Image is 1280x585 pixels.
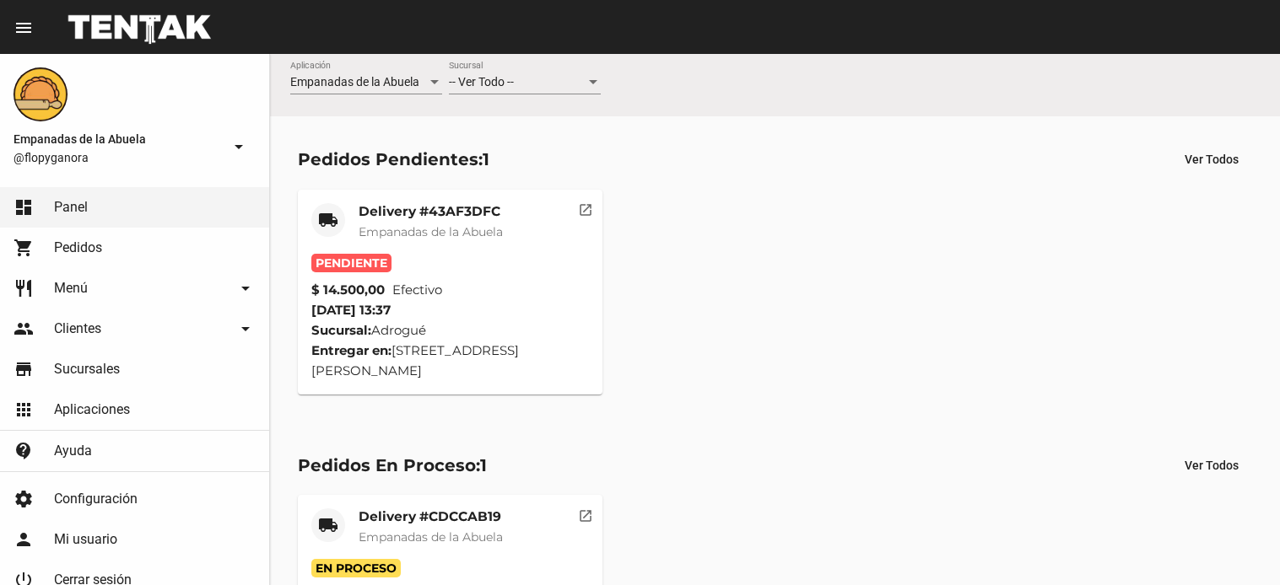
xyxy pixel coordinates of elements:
[311,280,385,300] strong: $ 14.500,00
[449,75,514,89] span: -- Ver Todo --
[54,491,138,507] span: Configuración
[359,224,503,239] span: Empanadas de la Abuela
[235,278,256,298] mat-icon: arrow_drop_down
[318,210,338,230] mat-icon: local_shipping
[311,322,371,338] strong: Sucursal:
[14,441,34,461] mat-icon: contact_support
[483,149,489,169] span: 1
[311,302,391,318] span: [DATE] 13:37
[14,489,34,509] mat-icon: settings
[311,320,589,341] div: Adrogué
[54,280,88,297] span: Menú
[14,149,222,166] span: @flopyganora
[290,75,419,89] span: Empanadas de la Abuela
[1209,518,1263,568] iframe: chat widget
[229,137,249,157] mat-icon: arrow_drop_down
[14,319,34,339] mat-icon: people
[318,515,338,535] mat-icon: local_shipping
[14,400,34,420] mat-icon: apps
[392,280,442,300] span: Efectivo
[14,18,34,38] mat-icon: menu
[578,506,593,521] mat-icon: open_in_new
[359,529,503,545] span: Empanadas de la Abuela
[1185,153,1239,166] span: Ver Todos
[311,341,589,381] div: [STREET_ADDRESS][PERSON_NAME]
[14,238,34,258] mat-icon: shopping_cart
[14,67,68,121] img: f0136945-ed32-4f7c-91e3-a375bc4bb2c5.png
[54,443,92,459] span: Ayuda
[311,342,392,358] strong: Entregar en:
[359,508,503,525] mat-card-title: Delivery #CDCCAB19
[1185,459,1239,472] span: Ver Todos
[14,359,34,379] mat-icon: store
[54,401,130,418] span: Aplicaciones
[311,559,401,577] span: En Proceso
[54,239,102,256] span: Pedidos
[54,361,120,378] span: Sucursales
[54,531,117,548] span: Mi usuario
[1171,144,1252,174] button: Ver Todos
[1171,450,1252,480] button: Ver Todos
[298,452,487,479] div: Pedidos En Proceso:
[54,320,101,337] span: Clientes
[14,129,222,149] span: Empanadas de la Abuela
[311,254,392,272] span: Pendiente
[14,278,34,298] mat-icon: restaurant
[298,146,489,173] div: Pedidos Pendientes:
[14,197,34,217] mat-icon: dashboard
[480,455,487,475] span: 1
[235,319,256,339] mat-icon: arrow_drop_down
[14,529,34,550] mat-icon: person
[359,203,503,220] mat-card-title: Delivery #43AF3DFC
[54,199,88,216] span: Panel
[578,200,593,215] mat-icon: open_in_new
